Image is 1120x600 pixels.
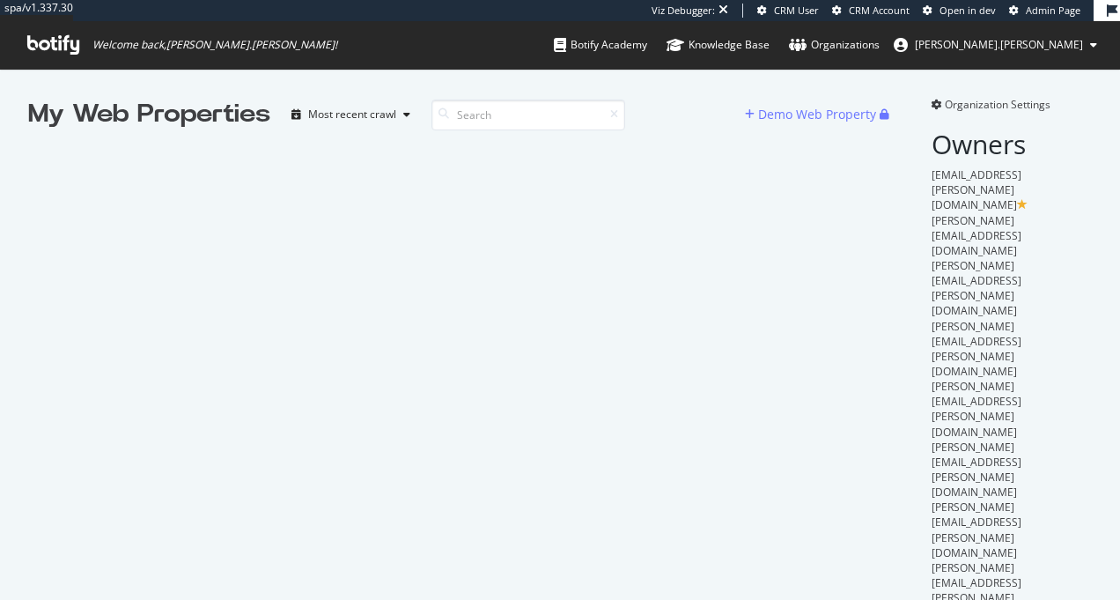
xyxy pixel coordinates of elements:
[923,4,996,18] a: Open in dev
[1026,4,1080,17] span: Admin Page
[939,4,996,17] span: Open in dev
[28,97,270,132] div: My Web Properties
[849,4,910,17] span: CRM Account
[915,37,1083,52] span: alex.johnson
[945,97,1050,112] span: Organization Settings
[554,21,647,69] a: Botify Academy
[932,167,1021,212] span: [EMAIL_ADDRESS][PERSON_NAME][DOMAIN_NAME]
[932,440,1021,500] span: [PERSON_NAME][EMAIL_ADDRESS][PERSON_NAME][DOMAIN_NAME]
[1009,4,1080,18] a: Admin Page
[880,31,1111,59] button: [PERSON_NAME].[PERSON_NAME]
[932,213,1021,258] span: [PERSON_NAME][EMAIL_ADDRESS][DOMAIN_NAME]
[745,107,880,122] a: Demo Web Property
[308,109,396,120] div: Most recent crawl
[431,100,625,130] input: Search
[667,36,770,54] div: Knowledge Base
[789,21,880,69] a: Organizations
[284,100,417,129] button: Most recent crawl
[652,4,715,18] div: Viz Debugger:
[932,258,1021,318] span: [PERSON_NAME][EMAIL_ADDRESS][PERSON_NAME][DOMAIN_NAME]
[789,36,880,54] div: Organizations
[932,500,1021,559] span: [PERSON_NAME][EMAIL_ADDRESS][PERSON_NAME][DOMAIN_NAME]
[832,4,910,18] a: CRM Account
[554,36,647,54] div: Botify Academy
[932,130,1092,159] h2: Owners
[774,4,819,17] span: CRM User
[745,100,880,129] button: Demo Web Property
[92,38,337,52] span: Welcome back, [PERSON_NAME].[PERSON_NAME] !
[932,379,1021,439] span: [PERSON_NAME][EMAIL_ADDRESS][PERSON_NAME][DOMAIN_NAME]
[932,319,1021,379] span: [PERSON_NAME][EMAIL_ADDRESS][PERSON_NAME][DOMAIN_NAME]
[757,4,819,18] a: CRM User
[758,106,876,123] div: Demo Web Property
[667,21,770,69] a: Knowledge Base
